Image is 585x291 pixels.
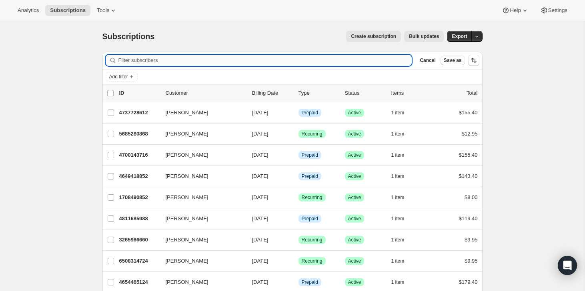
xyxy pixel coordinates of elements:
p: 4737728612 [119,109,159,117]
p: Total [467,89,477,97]
span: Subscriptions [50,7,86,14]
button: 1 item [391,128,413,140]
span: 1 item [391,194,405,201]
button: Bulk updates [404,31,444,42]
span: $9.95 [465,258,478,264]
span: Tools [97,7,109,14]
span: Settings [548,7,567,14]
div: 6508314724[PERSON_NAME][DATE]SuccessRecurringSuccessActive1 item$9.95 [119,255,478,267]
span: $8.00 [465,194,478,200]
span: $119.40 [459,215,478,221]
button: Export [447,31,472,42]
span: Prepaid [302,215,318,222]
span: 1 item [391,215,405,222]
p: Billing Date [252,89,292,97]
div: 1708490852[PERSON_NAME][DATE]SuccessRecurringSuccessActive1 item$8.00 [119,192,478,203]
span: $143.40 [459,173,478,179]
button: Tools [92,5,122,16]
span: Active [348,173,361,179]
span: [DATE] [252,194,268,200]
span: Active [348,152,361,158]
span: Create subscription [351,33,396,40]
span: Active [348,194,361,201]
span: $179.40 [459,279,478,285]
button: [PERSON_NAME] [161,149,241,161]
button: [PERSON_NAME] [161,191,241,204]
span: Save as [444,57,462,64]
button: 1 item [391,171,413,182]
span: Analytics [18,7,39,14]
span: [DATE] [252,110,268,116]
button: [PERSON_NAME] [161,255,241,267]
span: [PERSON_NAME] [166,193,208,201]
span: [PERSON_NAME] [166,257,208,265]
p: Status [345,89,385,97]
button: [PERSON_NAME] [161,128,241,140]
p: 4811685988 [119,215,159,223]
span: Active [348,215,361,222]
span: $155.40 [459,110,478,116]
span: [PERSON_NAME] [166,172,208,180]
span: Subscriptions [102,32,155,41]
div: IDCustomerBilling DateTypeStatusItemsTotal [119,89,478,97]
div: 5685280868[PERSON_NAME][DATE]SuccessRecurringSuccessActive1 item$12.95 [119,128,478,140]
span: Export [452,33,467,40]
span: Prepaid [302,110,318,116]
p: 5685280868 [119,130,159,138]
span: [DATE] [252,152,268,158]
button: [PERSON_NAME] [161,106,241,119]
span: Recurring [302,131,323,137]
button: 1 item [391,192,413,203]
div: 4649418852[PERSON_NAME][DATE]InfoPrepaidSuccessActive1 item$143.40 [119,171,478,182]
span: Bulk updates [409,33,439,40]
span: $155.40 [459,152,478,158]
p: Customer [166,89,246,97]
button: [PERSON_NAME] [161,233,241,246]
div: Type [299,89,339,97]
span: [DATE] [252,131,268,137]
span: Recurring [302,258,323,264]
button: Sort the results [468,55,479,66]
span: Recurring [302,194,323,201]
span: [PERSON_NAME] [166,109,208,117]
div: 4811685988[PERSON_NAME][DATE]InfoPrepaidSuccessActive1 item$119.40 [119,213,478,224]
span: $12.95 [462,131,478,137]
span: Active [348,110,361,116]
button: Cancel [417,56,439,65]
p: 4654465124 [119,278,159,286]
span: 1 item [391,110,405,116]
button: Help [497,5,533,16]
span: [PERSON_NAME] [166,151,208,159]
span: [DATE] [252,279,268,285]
span: 1 item [391,258,405,264]
span: 1 item [391,152,405,158]
span: Prepaid [302,173,318,179]
span: Active [348,131,361,137]
button: 1 item [391,234,413,245]
span: Prepaid [302,279,318,285]
span: [DATE] [252,258,268,264]
span: Recurring [302,237,323,243]
span: Add filter [109,74,128,80]
span: Active [348,258,361,264]
button: Save as [441,56,465,65]
button: Create subscription [346,31,401,42]
span: 1 item [391,279,405,285]
span: [PERSON_NAME] [166,130,208,138]
button: Analytics [13,5,44,16]
button: Settings [535,5,572,16]
button: 1 item [391,213,413,224]
span: Active [348,237,361,243]
span: [DATE] [252,215,268,221]
div: 4654465124[PERSON_NAME][DATE]InfoPrepaidSuccessActive1 item$179.40 [119,277,478,288]
span: Help [510,7,521,14]
span: [PERSON_NAME] [166,278,208,286]
span: Prepaid [302,152,318,158]
button: [PERSON_NAME] [161,212,241,225]
div: 3265986660[PERSON_NAME][DATE]SuccessRecurringSuccessActive1 item$9.95 [119,234,478,245]
p: 4700143716 [119,151,159,159]
span: $9.95 [465,237,478,243]
p: ID [119,89,159,97]
div: 4700143716[PERSON_NAME][DATE]InfoPrepaidSuccessActive1 item$155.40 [119,149,478,161]
div: 4737728612[PERSON_NAME][DATE]InfoPrepaidSuccessActive1 item$155.40 [119,107,478,118]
